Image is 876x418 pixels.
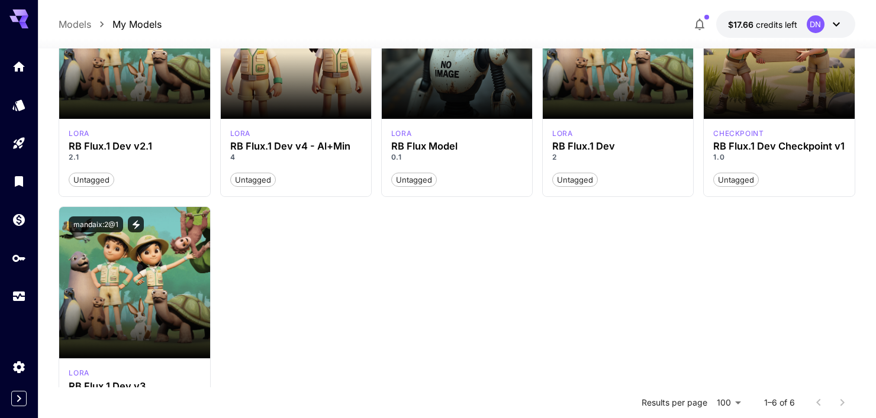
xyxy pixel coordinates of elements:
[712,394,745,411] div: 100
[230,152,362,163] p: 4
[12,212,26,227] div: Wallet
[12,251,26,265] div: API Keys
[69,368,89,378] div: FLUX.1 D
[12,132,26,147] div: Playground
[552,172,598,187] button: Untagged
[552,128,572,139] div: FLUX.1 D
[59,17,91,31] a: Models
[764,397,795,409] p: 1–6 of 6
[69,172,114,187] button: Untagged
[12,94,26,109] div: Models
[713,128,764,139] div: FLUX.1 D
[391,128,411,139] p: lora
[713,172,759,187] button: Untagged
[716,11,855,38] button: $17.66149DN
[230,141,362,152] h3: RB Flux.1 Dev v4 - Al+Min
[12,289,26,304] div: Usage
[230,172,276,187] button: Untagged
[69,381,200,392] h3: RB Flux.1 Dev v3
[12,56,26,70] div: Home
[391,141,523,152] h3: RB Flux Model
[713,152,845,163] p: 1.0
[69,174,114,186] span: Untagged
[128,216,144,232] button: View trigger words
[12,359,26,374] div: Settings
[69,152,200,163] p: 2.1
[112,17,162,31] a: My Models
[391,128,411,139] div: FLUX.1 D
[69,216,123,232] button: mandaix:2@1
[728,18,797,31] div: $17.66149
[69,128,89,139] p: lora
[552,152,684,163] p: 2
[69,141,200,152] h3: RB Flux.1 Dev v2.1
[552,128,572,139] p: lora
[69,128,89,139] div: FLUX.1 D
[713,141,845,152] h3: RB Flux.1 Dev Checkpoint v1
[552,141,684,152] h3: RB Flux.1 Dev
[69,368,89,378] p: lora
[714,174,758,186] span: Untagged
[230,128,250,139] p: lora
[756,20,797,30] span: credits left
[11,391,27,406] button: Expand sidebar
[553,174,597,186] span: Untagged
[642,397,707,409] p: Results per page
[713,128,764,139] p: checkpoint
[59,17,162,31] nav: breadcrumb
[728,20,756,30] span: $17.66
[391,152,523,163] p: 0.1
[391,172,437,187] button: Untagged
[392,174,436,186] span: Untagged
[231,174,275,186] span: Untagged
[12,170,26,185] div: Library
[230,128,250,139] div: FLUX.1 D
[807,15,825,33] div: DN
